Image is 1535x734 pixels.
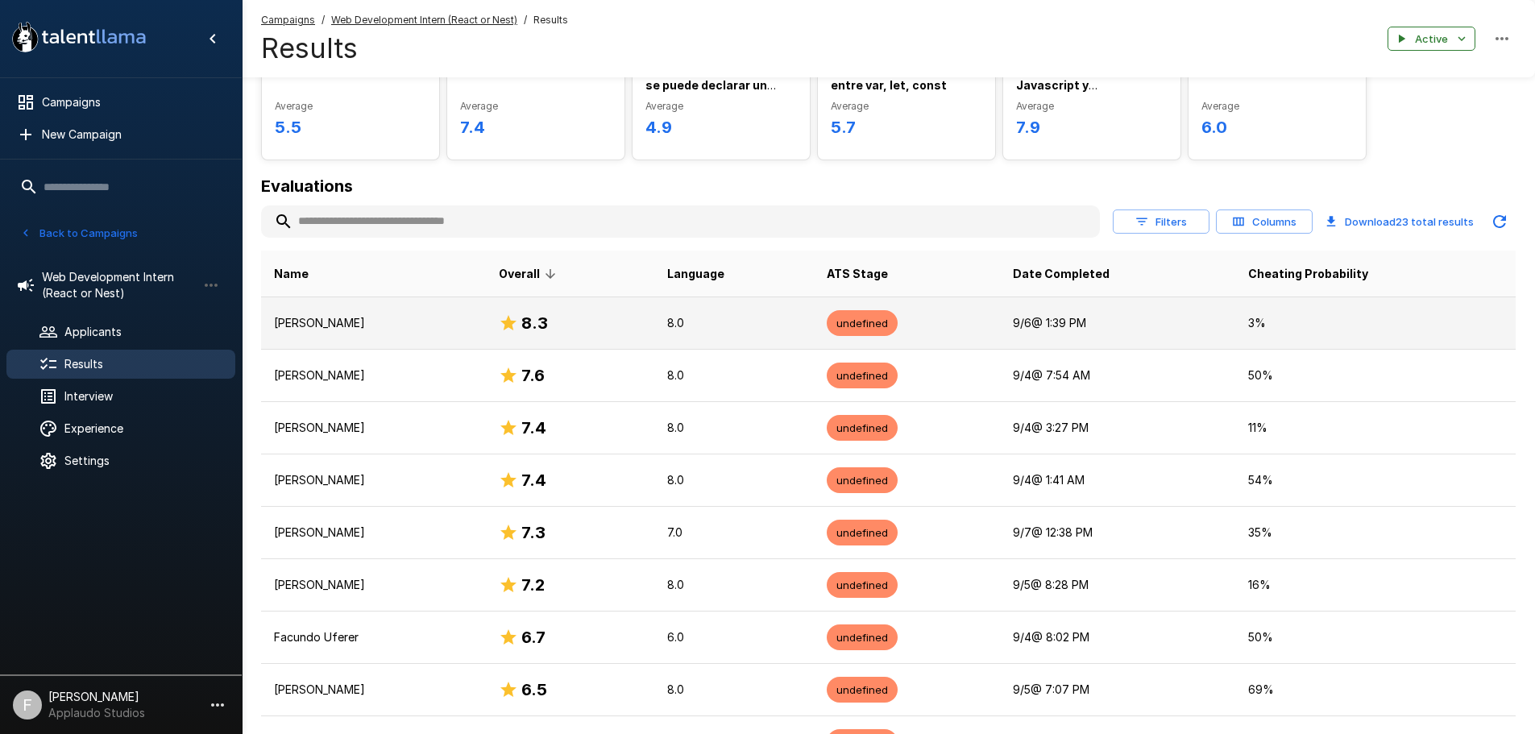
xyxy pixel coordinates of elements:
span: Results [533,12,568,28]
span: undefined [827,316,898,331]
td: 9/4 @ 3:27 PM [1000,402,1235,454]
h6: 6.5 [521,677,547,703]
span: undefined [827,421,898,436]
td: 9/4 @ 7:54 AM [1000,350,1235,402]
span: undefined [827,525,898,541]
span: undefined [827,368,898,384]
b: Diferencia de Javascript y Typescript [1016,62,1097,108]
u: Web Development Intern (React or Nest) [331,14,517,26]
span: Average [275,98,426,114]
b: Evaluations [261,176,353,196]
span: / [524,12,527,28]
p: 11 % [1248,420,1503,436]
p: Facundo Uferer [274,629,473,645]
p: 35 % [1248,525,1503,541]
td: 9/6 @ 1:39 PM [1000,297,1235,350]
h6: 6.0 [1201,114,1353,140]
p: [PERSON_NAME] [274,315,473,331]
button: Active [1388,27,1475,52]
span: Average [645,98,797,114]
p: 69 % [1248,682,1503,698]
p: [PERSON_NAME] [274,525,473,541]
button: Download23 total results [1319,205,1480,238]
h6: 7.3 [521,520,546,545]
span: undefined [827,578,898,593]
p: 8.0 [667,367,801,384]
h6: 7.6 [521,363,545,388]
p: 8.0 [667,472,801,488]
h6: 8.3 [521,310,548,336]
td: 9/5 @ 8:28 PM [1000,559,1235,612]
p: 54 % [1248,472,1503,488]
span: ATS Stage [827,264,888,284]
span: Average [1016,98,1168,114]
span: Overall [499,264,561,284]
u: Campaigns [261,14,315,26]
p: 16 % [1248,577,1503,593]
b: maneras en las cuales se puede declarar una tipado en Typescript [645,62,777,108]
span: Cheating Probability [1248,264,1368,284]
h6: 7.4 [521,415,546,441]
p: [PERSON_NAME] [274,682,473,698]
p: 50 % [1248,367,1503,384]
h6: 7.2 [521,572,545,598]
p: 8.0 [667,577,801,593]
button: Columns [1216,209,1313,234]
td: 9/7 @ 12:38 PM [1000,507,1235,559]
p: 6.0 [667,629,801,645]
h6: 7.9 [1016,114,1168,140]
span: / [322,12,325,28]
span: Average [831,98,982,114]
p: [PERSON_NAME] [274,420,473,436]
td: 9/5 @ 7:07 PM [1000,664,1235,716]
span: undefined [827,473,898,488]
span: Name [274,264,309,284]
span: Average [460,98,612,114]
h6: 4.9 [645,114,797,140]
span: Average [1201,98,1353,114]
span: Date Completed [1013,264,1110,284]
h6: 7.4 [460,114,612,140]
p: [PERSON_NAME] [274,472,473,488]
td: 9/4 @ 1:41 AM [1000,454,1235,507]
p: 50 % [1248,629,1503,645]
button: Updated Today - 4:35 PM [1483,205,1516,238]
p: 7.0 [667,525,801,541]
p: 8.0 [667,682,801,698]
p: 8.0 [667,315,801,331]
p: 8.0 [667,420,801,436]
h6: 5.7 [831,114,982,140]
h6: 6.7 [521,624,546,650]
p: [PERSON_NAME] [274,577,473,593]
span: undefined [827,630,898,645]
span: Language [667,264,724,284]
h4: Results [261,31,568,65]
span: undefined [827,682,898,698]
button: Filters [1113,209,1209,234]
h6: 5.5 [275,114,426,140]
p: [PERSON_NAME] [274,367,473,384]
h6: 7.4 [521,467,546,493]
p: 3 % [1248,315,1503,331]
td: 9/4 @ 8:02 PM [1000,612,1235,664]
